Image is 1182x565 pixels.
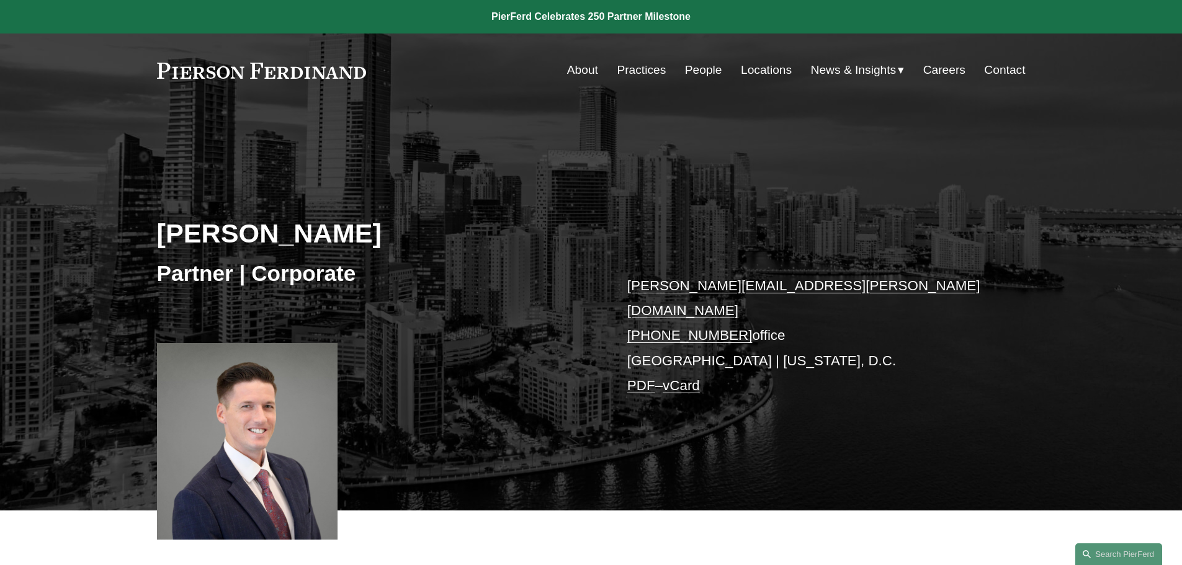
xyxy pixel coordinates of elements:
[685,58,722,82] a: People
[663,378,700,393] a: vCard
[1075,543,1162,565] a: Search this site
[811,58,905,82] a: folder dropdown
[627,274,989,399] p: office [GEOGRAPHIC_DATA] | [US_STATE], D.C. –
[617,58,666,82] a: Practices
[811,60,897,81] span: News & Insights
[741,58,792,82] a: Locations
[627,278,980,318] a: [PERSON_NAME][EMAIL_ADDRESS][PERSON_NAME][DOMAIN_NAME]
[984,58,1025,82] a: Contact
[923,58,965,82] a: Careers
[157,260,591,287] h3: Partner | Corporate
[157,217,591,249] h2: [PERSON_NAME]
[627,378,655,393] a: PDF
[567,58,598,82] a: About
[627,327,753,343] a: [PHONE_NUMBER]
